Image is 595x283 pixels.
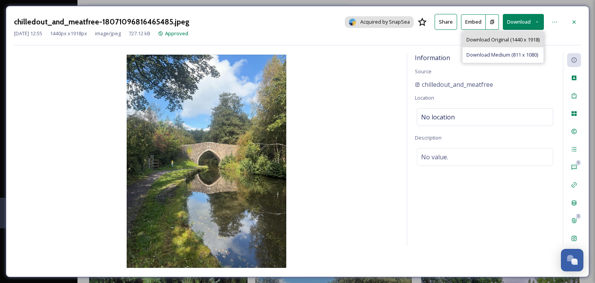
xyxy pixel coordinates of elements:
img: chilledout_and_meatfree-18071096816465485.jpeg [14,55,399,268]
button: Open Chat [561,249,583,271]
h3: chilledout_and_meatfree-18071096816465485.jpeg [14,16,189,28]
span: Information [415,53,450,62]
span: Acquired by SnapSea [360,18,410,26]
span: Location [415,94,434,101]
span: 1440 px x 1918 px [50,30,87,37]
button: Embed [461,14,486,30]
button: Download [503,14,544,30]
span: Download Original (1440 x 1918) [466,36,540,43]
span: Description [415,134,442,141]
div: 0 [576,214,581,219]
a: chilledout_and_meatfree [415,80,493,89]
span: 727.12 kB [129,30,150,37]
div: 0 [576,160,581,166]
img: snapsea-logo.png [349,18,356,26]
span: [DATE] 12:55 [14,30,42,37]
span: image/jpeg [95,30,121,37]
span: Source [415,68,432,75]
span: chilledout_and_meatfree [422,80,493,89]
span: No location [421,112,455,122]
span: Approved [165,30,188,37]
button: Share [435,14,457,30]
span: No value. [421,152,448,162]
span: Download Medium (811 x 1080) [466,51,538,59]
